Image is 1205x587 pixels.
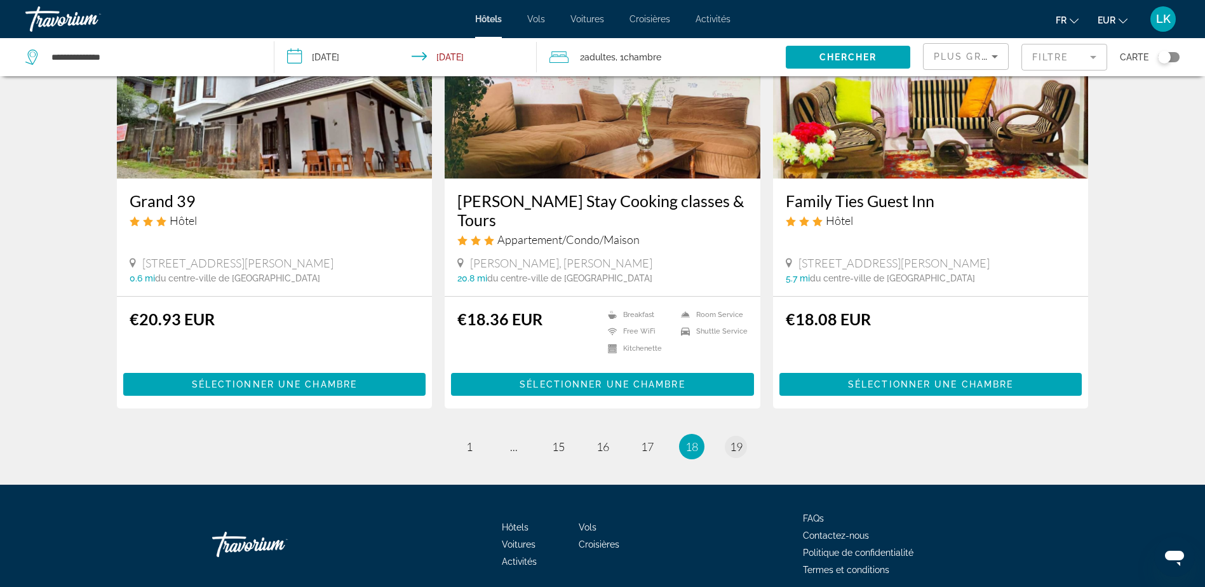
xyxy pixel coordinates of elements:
nav: Pagination [117,434,1089,459]
span: 15 [552,440,565,454]
a: Contactez-nous [803,530,869,541]
button: Sélectionner une chambre [451,373,754,396]
span: Appartement/Condo/Maison [497,233,640,246]
span: Chercher [819,52,877,62]
button: Chercher [786,46,910,69]
a: Activités [696,14,730,24]
div: 3 star Apartment [457,233,748,246]
span: , 1 [616,48,661,66]
span: ... [510,440,518,454]
a: FAQs [803,513,824,523]
span: Carte [1120,48,1148,66]
span: 19 [730,440,743,454]
a: Croisières [579,539,619,550]
a: Sélectionner une chambre [123,375,426,389]
a: Hôtels [475,14,502,24]
span: Hôtel [826,213,853,227]
span: 2 [580,48,616,66]
span: [STREET_ADDRESS][PERSON_NAME] [798,256,990,270]
mat-select: Sort by [934,49,998,64]
span: 16 [596,440,609,454]
span: Sélectionner une chambre [192,379,357,389]
button: Sélectionner une chambre [779,373,1082,396]
a: Sélectionner une chambre [451,375,754,389]
iframe: Bouton de lancement de la fenêtre de messagerie [1154,536,1195,577]
span: du centre-ville de [GEOGRAPHIC_DATA] [487,273,652,283]
a: Termes et conditions [803,565,889,575]
span: 18 [685,440,698,454]
span: fr [1056,15,1067,25]
span: Plus grandes économies [934,51,1086,62]
span: 0.6 mi [130,273,155,283]
ins: €20.93 EUR [130,309,215,328]
ins: €18.08 EUR [786,309,871,328]
a: [PERSON_NAME] Stay Cooking classes & Tours [457,191,748,229]
button: Travelers: 2 adults, 0 children [537,38,786,76]
button: Check-in date: Sep 16, 2025 Check-out date: Sep 17, 2025 [274,38,536,76]
a: Travorium [25,3,152,36]
a: Croisières [629,14,670,24]
a: Vols [527,14,545,24]
li: Kitchenette [602,343,675,354]
button: Change currency [1098,11,1128,29]
li: Free WiFi [602,327,675,337]
a: Voitures [502,539,535,550]
span: 1 [466,440,473,454]
span: du centre-ville de [GEOGRAPHIC_DATA] [155,273,320,283]
span: Sélectionner une chambre [520,379,685,389]
span: [PERSON_NAME], [PERSON_NAME] [470,256,652,270]
button: Sélectionner une chambre [123,373,426,396]
button: Toggle map [1148,51,1180,63]
a: Vols [579,522,596,532]
button: Filter [1021,43,1107,71]
a: Travorium [212,525,339,563]
span: LK [1156,13,1171,25]
span: du centre-ville de [GEOGRAPHIC_DATA] [810,273,975,283]
a: Sélectionner une chambre [779,375,1082,389]
div: 3 star Hotel [786,213,1076,227]
button: User Menu [1147,6,1180,32]
a: Politique de confidentialité [803,548,913,558]
span: Chambre [624,52,661,62]
span: Adultes [584,52,616,62]
a: Hôtels [502,522,528,532]
div: 3 star Hotel [130,213,420,227]
span: 20.8 mi [457,273,487,283]
li: Shuttle Service [675,327,748,337]
span: 17 [641,440,654,454]
a: Grand 39 [130,191,420,210]
span: 5.7 mi [786,273,810,283]
span: Hôtel [170,213,197,227]
a: Activités [502,557,537,567]
li: Room Service [675,309,748,320]
span: EUR [1098,15,1115,25]
span: Sélectionner une chambre [848,379,1013,389]
a: Voitures [570,14,604,24]
span: [STREET_ADDRESS][PERSON_NAME] [142,256,333,270]
button: Change language [1056,11,1079,29]
ins: €18.36 EUR [457,309,542,328]
li: Breakfast [602,309,675,320]
a: Family Ties Guest Inn [786,191,1076,210]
